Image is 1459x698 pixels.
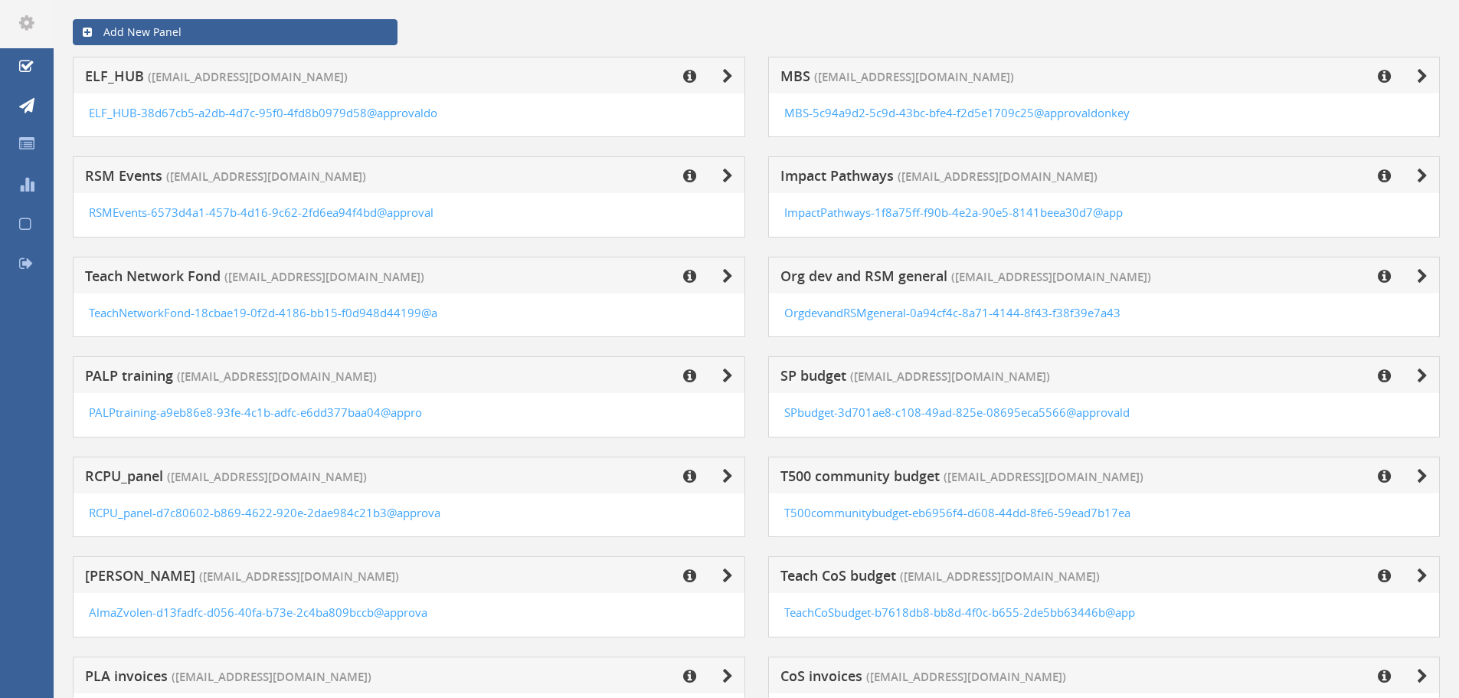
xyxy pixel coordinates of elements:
span: ([EMAIL_ADDRESS][DOMAIN_NAME]) [177,369,377,385]
span: ([EMAIL_ADDRESS][DOMAIN_NAME]) [814,69,1014,85]
span: RCPU_panel [85,467,163,485]
span: Teach Network Fond [85,267,221,285]
a: TeachCoSbudget-b7618db8-bb8d-4f0c-b655-2de5bb63446b@app [784,605,1135,620]
span: T500 community budget [780,467,940,485]
span: ([EMAIL_ADDRESS][DOMAIN_NAME]) [898,169,1098,185]
span: RSM Events [85,166,162,185]
a: SPbudget-3d701ae8-c108-49ad-825e-08695eca5566@approvald [784,405,1130,420]
span: ([EMAIL_ADDRESS][DOMAIN_NAME]) [172,669,371,685]
a: OrgdevandRSMgeneral-0a94cf4c-8a71-4144-8f43-f38f39e7a43 [784,305,1120,320]
span: [PERSON_NAME] [85,566,195,585]
a: MBS-5c94a9d2-5c9d-43bc-bfe4-f2d5e1709c25@approvaldonkey [784,105,1130,120]
a: ELF_HUB-38d67cb5-a2db-4d7c-95f0-4fd8b0979d58@approvaldo [89,105,437,120]
span: ([EMAIL_ADDRESS][DOMAIN_NAME]) [148,69,348,85]
a: PALPtraining-a9eb86e8-93fe-4c1b-adfc-e6dd377baa04@appro [89,405,422,420]
span: SP budget [780,366,846,385]
span: PALP training [85,366,173,385]
a: ImpactPathways-1f8a75ff-f90b-4e2a-90e5-8141beea30d7@app [784,205,1123,220]
a: Add New Panel [73,19,397,45]
span: ([EMAIL_ADDRESS][DOMAIN_NAME]) [167,469,367,485]
span: PLA invoices [85,667,168,685]
span: ([EMAIL_ADDRESS][DOMAIN_NAME]) [900,569,1100,585]
a: RSMEvents-6573d4a1-457b-4d16-9c62-2fd6ea94f4bd@approval [89,205,433,220]
span: ELF_HUB [85,67,144,85]
span: Org dev and RSM general [780,267,947,285]
span: Teach CoS budget [780,566,896,585]
a: AlmaZvolen-d13fadfc-d056-40fa-b73e-2c4ba809bccb@approva [89,605,427,620]
a: RCPU_panel-d7c80602-b869-4622-920e-2dae984c21b3@approva [89,505,440,520]
span: ([EMAIL_ADDRESS][DOMAIN_NAME]) [951,269,1151,285]
span: MBS [780,67,810,85]
span: ([EMAIL_ADDRESS][DOMAIN_NAME]) [166,169,366,185]
a: T500communitybudget-eb6956f4-d608-44dd-8fe6-59ead7b17ea [784,505,1130,520]
span: Impact Pathways [780,166,894,185]
a: TeachNetworkFond-18cbae19-0f2d-4186-bb15-f0d948d44199@a [89,305,437,320]
span: ([EMAIL_ADDRESS][DOMAIN_NAME]) [224,269,424,285]
span: ([EMAIL_ADDRESS][DOMAIN_NAME]) [850,369,1050,385]
span: ([EMAIL_ADDRESS][DOMAIN_NAME]) [944,469,1143,485]
span: CoS invoices [780,667,862,685]
span: ([EMAIL_ADDRESS][DOMAIN_NAME]) [866,669,1066,685]
span: ([EMAIL_ADDRESS][DOMAIN_NAME]) [199,569,399,585]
